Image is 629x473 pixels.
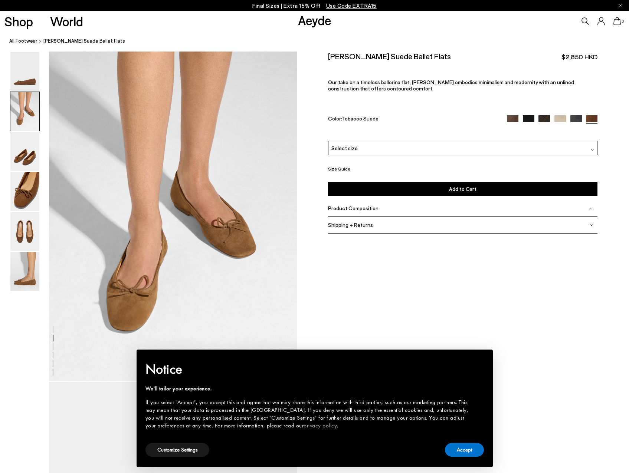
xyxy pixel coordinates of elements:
img: svg%3E [590,223,593,227]
img: Delfina Suede Ballet Flats - Image 3 [10,132,39,171]
a: World [50,15,83,28]
span: Select size [331,144,358,152]
img: Delfina Suede Ballet Flats - Image 5 [10,212,39,251]
img: Delfina Suede Ballet Flats - Image 4 [10,172,39,211]
span: Tobacco Suede [342,115,379,122]
span: Navigate to /collections/ss25-final-sizes [326,2,377,9]
span: $2,850 HKD [561,52,597,62]
img: Delfina Suede Ballet Flats - Image 1 [10,52,39,91]
h2: Notice [145,360,472,379]
h2: [PERSON_NAME] Suede Ballet Flats [328,52,451,61]
a: Shop [4,15,33,28]
div: Color: [328,115,498,124]
div: If you select "Accept", you accept this and agree that we may share this information with third p... [145,398,472,430]
span: × [478,355,483,366]
span: [PERSON_NAME] Suede Ballet Flats [43,37,125,45]
img: Delfina Suede Ballet Flats - Image 2 [10,92,39,131]
a: privacy policy [304,422,337,429]
button: Customize Settings [145,443,209,457]
span: Our take on a timeless ballerina flat, [PERSON_NAME] embodies minimalism and modernity with an un... [328,79,574,92]
span: Product Composition [328,205,379,211]
nav: breadcrumb [9,31,629,52]
span: Add to Cart [449,186,476,192]
div: We'll tailor your experience. [145,385,472,393]
img: svg%3E [590,148,594,152]
button: Size Guide [328,164,350,173]
button: Add to Cart [328,182,597,196]
button: Accept [445,443,484,457]
a: Aeyde [298,12,331,28]
span: Shipping + Returns [328,222,373,228]
button: Close this notice [472,352,490,370]
p: Final Sizes | Extra 15% Off [252,1,377,10]
a: All Footwear [9,37,37,45]
a: 0 [613,17,621,25]
span: 0 [621,19,625,23]
img: svg%3E [590,206,593,210]
img: Delfina Suede Ballet Flats - Image 6 [10,252,39,291]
